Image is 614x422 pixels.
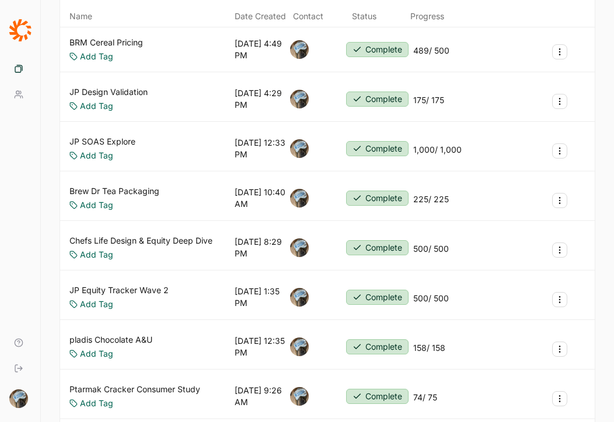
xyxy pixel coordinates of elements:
[410,10,444,22] div: Progress
[552,292,567,307] button: Survey Actions
[290,189,309,208] img: ocn8z7iqvmiiaveqkfqd.png
[69,86,148,98] a: JP Design Validation
[235,335,285,358] div: [DATE] 12:35 PM
[413,45,449,57] div: 489 / 500
[413,342,445,354] div: 158 / 158
[346,290,409,305] button: Complete
[9,389,28,408] img: ocn8z7iqvmiiaveqkfqd.png
[235,38,285,61] div: [DATE] 4:49 PM
[80,51,113,62] a: Add Tag
[235,87,285,111] div: [DATE] 4:29 PM
[290,40,309,59] img: ocn8z7iqvmiiaveqkfqd.png
[69,136,135,147] a: JP SOAS Explore
[346,191,409,206] button: Complete
[80,199,113,211] a: Add Tag
[69,384,200,395] a: Ptarmak Cracker Consumer Study
[69,334,152,346] a: pladis Chocolate A&U
[235,137,285,160] div: [DATE] 12:33 PM
[346,141,409,156] button: Complete
[552,391,567,406] button: Survey Actions
[552,44,567,59] button: Survey Actions
[552,242,567,258] button: Survey Actions
[290,90,309,108] img: ocn8z7iqvmiiaveqkfqd.png
[413,243,449,255] div: 500 / 500
[290,238,309,257] img: ocn8z7iqvmiiaveqkfqd.png
[69,37,143,48] a: BRM Cereal Pricing
[290,337,309,356] img: ocn8z7iqvmiiaveqkfqd.png
[290,288,309,307] img: ocn8z7iqvmiiaveqkfqd.png
[413,392,437,403] div: 74 / 75
[80,249,113,261] a: Add Tag
[290,387,309,406] img: ocn8z7iqvmiiaveqkfqd.png
[552,342,567,357] button: Survey Actions
[552,193,567,208] button: Survey Actions
[552,143,567,159] button: Survey Actions
[352,10,376,22] div: Status
[69,10,92,22] span: Name
[235,187,285,210] div: [DATE] 10:40 AM
[80,100,113,112] a: Add Tag
[346,339,409,354] button: Complete
[413,144,462,156] div: 1,000 / 1,000
[235,385,285,408] div: [DATE] 9:26 AM
[413,94,444,106] div: 175 / 175
[346,240,409,255] button: Complete
[552,94,567,109] button: Survey Actions
[80,348,113,360] a: Add Tag
[346,389,409,404] button: Complete
[69,284,169,296] a: JP Equity Tracker Wave 2
[80,150,113,161] a: Add Tag
[413,194,449,205] div: 225 / 225
[413,293,449,304] div: 500 / 500
[235,236,285,259] div: [DATE] 8:29 PM
[346,42,409,57] button: Complete
[235,286,285,309] div: [DATE] 1:35 PM
[346,92,409,107] button: Complete
[290,139,309,158] img: ocn8z7iqvmiiaveqkfqd.png
[80,298,113,310] a: Add Tag
[69,235,212,247] a: Chefs Life Design & Equity Deep Dive
[69,185,159,197] a: Brew Dr Tea Packaging
[293,10,323,22] div: Contact
[80,398,113,409] a: Add Tag
[235,10,286,22] span: Date Created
